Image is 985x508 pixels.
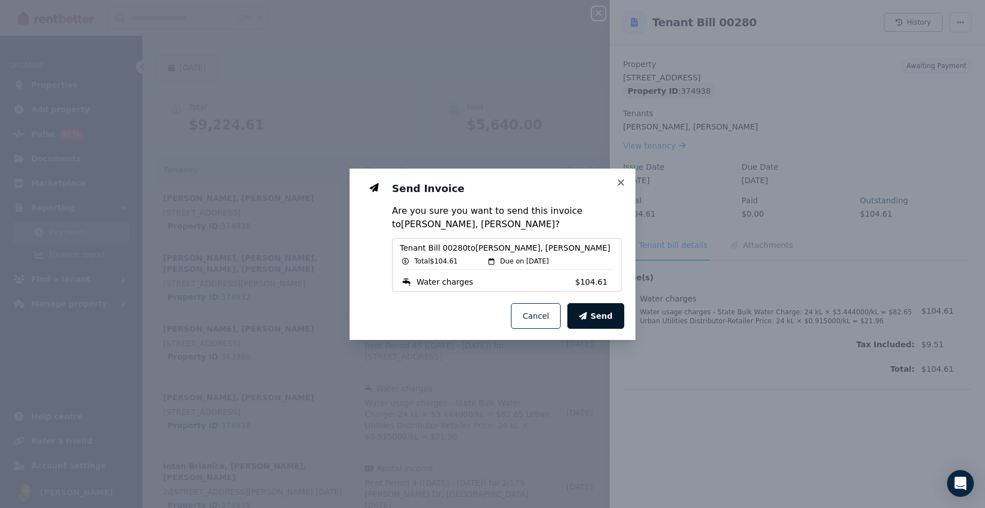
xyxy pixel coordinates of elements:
button: Send [567,303,624,329]
span: Water charges [417,276,473,287]
span: Tenant Bill 00280 to [PERSON_NAME], [PERSON_NAME] [400,242,614,253]
div: Open Intercom Messenger [947,470,974,497]
span: Send [590,310,613,322]
span: Due on [DATE] [500,257,549,266]
span: Total $104.61 [414,257,458,266]
span: $104.61 [575,276,614,287]
p: Are you sure you want to send this invoice to [PERSON_NAME], [PERSON_NAME] ? [392,204,622,231]
h3: Send Invoice [392,182,622,195]
button: Cancel [511,303,561,329]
